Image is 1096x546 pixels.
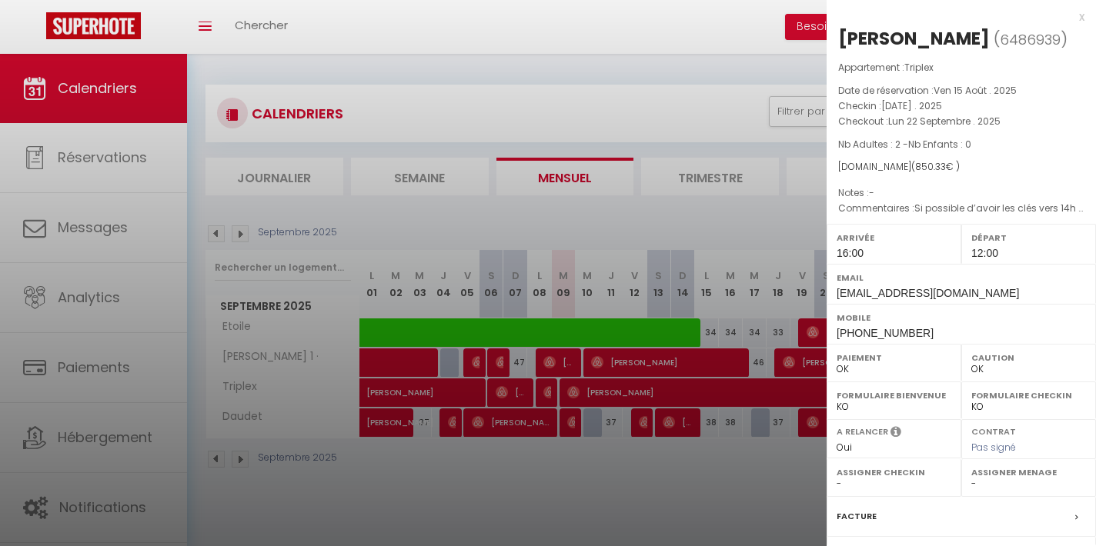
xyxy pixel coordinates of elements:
[837,508,877,524] label: Facture
[12,6,58,52] button: Ouvrir le widget de chat LiveChat
[904,61,934,74] span: Triplex
[827,8,1084,26] div: x
[888,115,1001,128] span: Lun 22 Septembre . 2025
[837,287,1019,299] span: [EMAIL_ADDRESS][DOMAIN_NAME]
[837,247,864,259] span: 16:00
[971,464,1086,480] label: Assigner Menage
[915,160,946,173] span: 850.33
[994,28,1068,50] span: ( )
[837,310,1086,325] label: Mobile
[837,464,951,480] label: Assigner Checkin
[838,60,1084,75] p: Appartement :
[838,160,1084,175] div: [DOMAIN_NAME]
[838,98,1084,114] p: Checkin :
[838,138,971,151] span: Nb Adultes : 2 -
[838,185,1084,201] p: Notes :
[837,327,934,339] span: [PHONE_NUMBER]
[971,230,1086,245] label: Départ
[837,270,1086,285] label: Email
[838,26,990,51] div: [PERSON_NAME]
[908,138,971,151] span: Nb Enfants : 0
[971,350,1086,365] label: Caution
[971,247,998,259] span: 12:00
[971,425,1016,435] label: Contrat
[838,201,1084,216] p: Commentaires :
[971,441,1016,454] span: Pas signé
[838,114,1084,129] p: Checkout :
[837,230,951,245] label: Arrivée
[1000,30,1061,49] span: 6486939
[837,425,888,438] label: A relancer
[934,84,1017,97] span: Ven 15 Août . 2025
[890,425,901,442] i: Sélectionner OUI si vous souhaiter envoyer les séquences de messages post-checkout
[838,83,1084,98] p: Date de réservation :
[911,160,960,173] span: ( € )
[837,350,951,365] label: Paiement
[837,388,951,403] label: Formulaire Bienvenue
[971,388,1086,403] label: Formulaire Checkin
[869,186,874,199] span: -
[881,99,942,112] span: [DATE] . 2025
